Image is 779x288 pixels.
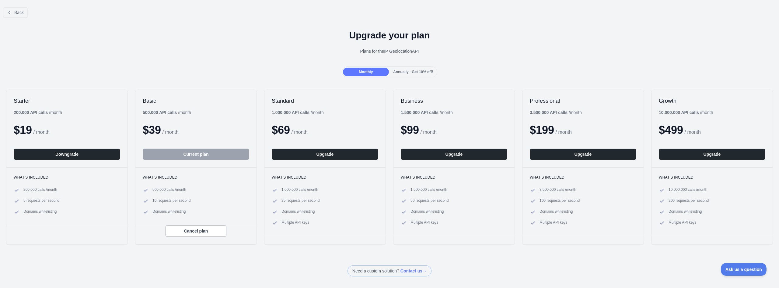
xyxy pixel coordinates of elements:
h2: Professional [530,97,636,105]
iframe: Toggle Customer Support [721,263,767,276]
h2: Standard [272,97,378,105]
b: 1.500.000 API calls [401,110,438,115]
div: / month [272,109,324,116]
b: 3.500.000 API calls [530,110,568,115]
div: / month [401,109,453,116]
div: / month [530,109,582,116]
h2: Business [401,97,507,105]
